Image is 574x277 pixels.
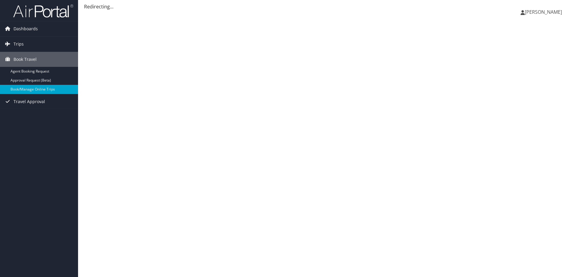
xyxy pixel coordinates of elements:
[521,3,568,21] a: [PERSON_NAME]
[14,21,38,36] span: Dashboards
[13,4,73,18] img: airportal-logo.png
[14,94,45,109] span: Travel Approval
[525,9,562,15] span: [PERSON_NAME]
[14,37,24,52] span: Trips
[14,52,37,67] span: Book Travel
[84,3,568,10] div: Redirecting...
